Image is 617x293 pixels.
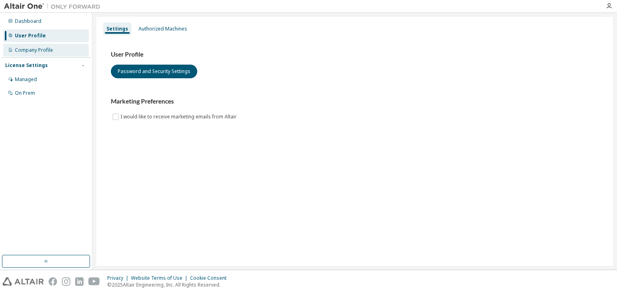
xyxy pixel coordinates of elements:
button: Password and Security Settings [111,65,197,78]
label: I would like to receive marketing emails from Altair [121,112,238,122]
img: youtube.svg [88,277,100,286]
div: Authorized Machines [139,26,187,32]
div: Privacy [107,275,131,281]
img: linkedin.svg [75,277,84,286]
div: Dashboard [15,18,41,24]
h3: Marketing Preferences [111,98,599,106]
img: instagram.svg [62,277,70,286]
div: Settings [106,26,128,32]
img: altair_logo.svg [2,277,44,286]
div: On Prem [15,90,35,96]
div: Website Terms of Use [131,275,190,281]
p: © 2025 Altair Engineering, Inc. All Rights Reserved. [107,281,231,288]
div: Cookie Consent [190,275,231,281]
div: Company Profile [15,47,53,53]
img: facebook.svg [49,277,57,286]
div: User Profile [15,33,46,39]
div: License Settings [5,62,48,69]
h3: User Profile [111,51,599,59]
img: Altair One [4,2,104,10]
div: Managed [15,76,37,83]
